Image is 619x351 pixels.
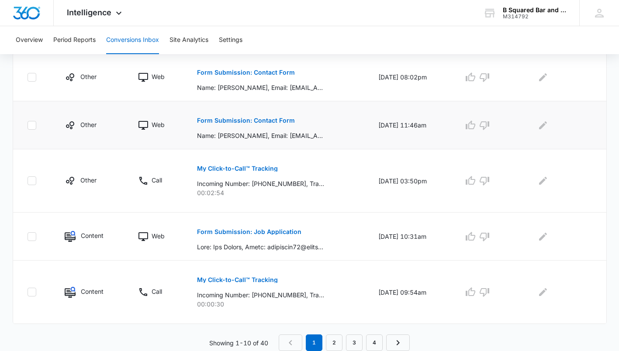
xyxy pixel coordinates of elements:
p: Form Submission: Contact Form [197,117,295,124]
button: My Click-to-Call™ Tracking [197,158,278,179]
p: My Click-to-Call™ Tracking [197,277,278,283]
p: Name: [PERSON_NAME], Email: [EMAIL_ADDRESS][DOMAIN_NAME], Phone: [PHONE_NUMBER], How can we help?... [197,131,324,140]
p: Other [80,175,97,185]
button: Settings [219,26,242,54]
button: Conversions Inbox [106,26,159,54]
p: Call [152,175,162,185]
button: Overview [16,26,43,54]
p: Other [80,120,97,129]
p: Form Submission: Contact Form [197,69,295,76]
div: account id [503,14,567,20]
a: Page 3 [346,334,363,351]
p: Incoming Number: [PHONE_NUMBER], Tracking Number: [PHONE_NUMBER], Ring To: [PHONE_NUMBER], Caller... [197,290,324,299]
p: My Click-to-Call™ Tracking [197,165,278,172]
button: Edit Comments [536,285,550,299]
span: Intelligence [67,8,111,17]
button: Edit Comments [536,174,550,188]
td: [DATE] 08:02pm [368,53,453,101]
td: [DATE] 09:54am [368,261,453,324]
button: Site Analytics [169,26,208,54]
a: Page 2 [326,334,342,351]
p: Other [80,72,97,81]
p: Web [152,231,165,241]
button: Edit Comments [536,70,550,84]
p: Web [152,120,165,129]
p: Web [152,72,165,81]
div: account name [503,7,567,14]
p: Lore: Ips Dolors, Ametc: adipiscin72@elits.doe, Tempo: 9089418730, Incidid: 565 Utlabore Etdolo, ... [197,242,324,251]
button: Form Submission: Job Application [197,221,301,242]
a: Next Page [386,334,410,351]
p: Form Submission: Job Application [197,229,301,235]
td: [DATE] 10:31am [368,213,453,261]
button: My Click-to-Call™ Tracking [197,269,278,290]
p: 00:02:54 [197,188,357,197]
p: Content [81,231,104,240]
em: 1 [306,334,322,351]
a: Page 4 [366,334,383,351]
td: [DATE] 11:46am [368,101,453,149]
p: Showing 1-10 of 40 [209,338,268,348]
p: Name: [PERSON_NAME], Email: [EMAIL_ADDRESS][DOMAIN_NAME], How can we help?: Live band booking., M... [197,83,324,92]
button: Period Reports [53,26,96,54]
p: 00:00:30 [197,299,357,309]
button: Form Submission: Contact Form [197,110,295,131]
button: Edit Comments [536,118,550,132]
p: Incoming Number: [PHONE_NUMBER], Tracking Number: [PHONE_NUMBER], Ring To: [PHONE_NUMBER], Caller... [197,179,324,188]
p: Call [152,287,162,296]
button: Edit Comments [536,230,550,244]
td: [DATE] 03:50pm [368,149,453,213]
button: Form Submission: Contact Form [197,62,295,83]
nav: Pagination [279,334,410,351]
p: Content [81,287,104,296]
